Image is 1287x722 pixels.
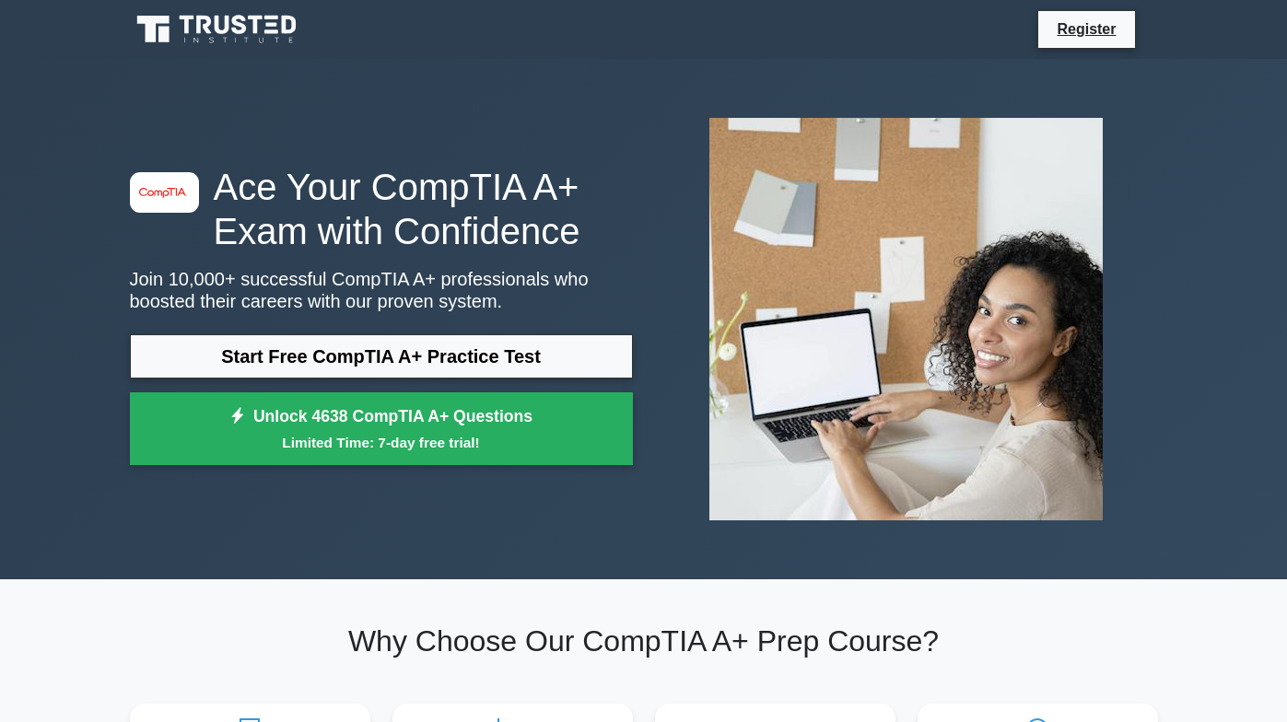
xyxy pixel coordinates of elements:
h2: Why Choose Our CompTIA A+ Prep Course? [130,623,1158,658]
p: Join 10,000+ successful CompTIA A+ professionals who boosted their careers with our proven system. [130,268,633,312]
a: Register [1046,17,1127,41]
h1: Ace Your CompTIA A+ Exam with Confidence [130,165,633,253]
a: Unlock 4638 CompTIA A+ QuestionsLimited Time: 7-day free trial! [130,392,633,466]
small: Limited Time: 7-day free trial! [153,432,610,453]
a: Start Free CompTIA A+ Practice Test [130,334,633,378]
